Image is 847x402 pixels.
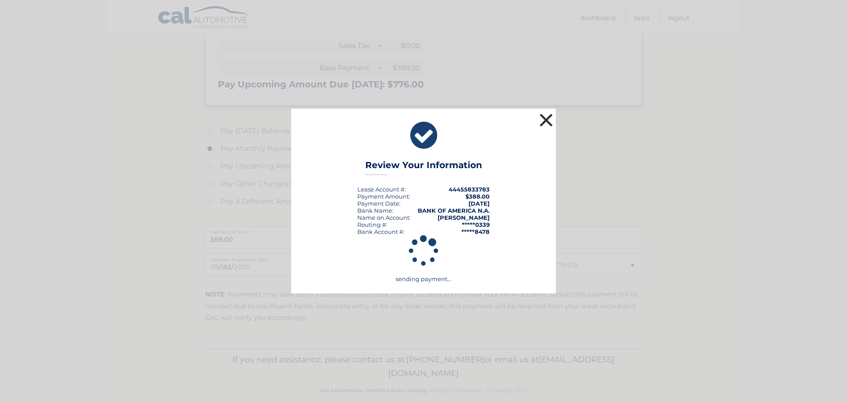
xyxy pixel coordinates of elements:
strong: BANK OF AMERICA N.A. [418,207,490,214]
div: Bank Name: [357,207,394,214]
span: $388.00 [465,193,490,200]
h3: Review Your Information [365,160,482,175]
strong: [PERSON_NAME] [438,214,490,221]
div: Payment Amount: [357,193,410,200]
button: × [537,111,555,129]
div: sending payment... [302,235,545,283]
div: : [357,200,401,207]
span: [DATE] [468,200,490,207]
span: Payment Date [357,200,399,207]
div: Lease Account #: [357,186,406,193]
div: Name on Account: [357,214,411,221]
strong: 44455833783 [449,186,490,193]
